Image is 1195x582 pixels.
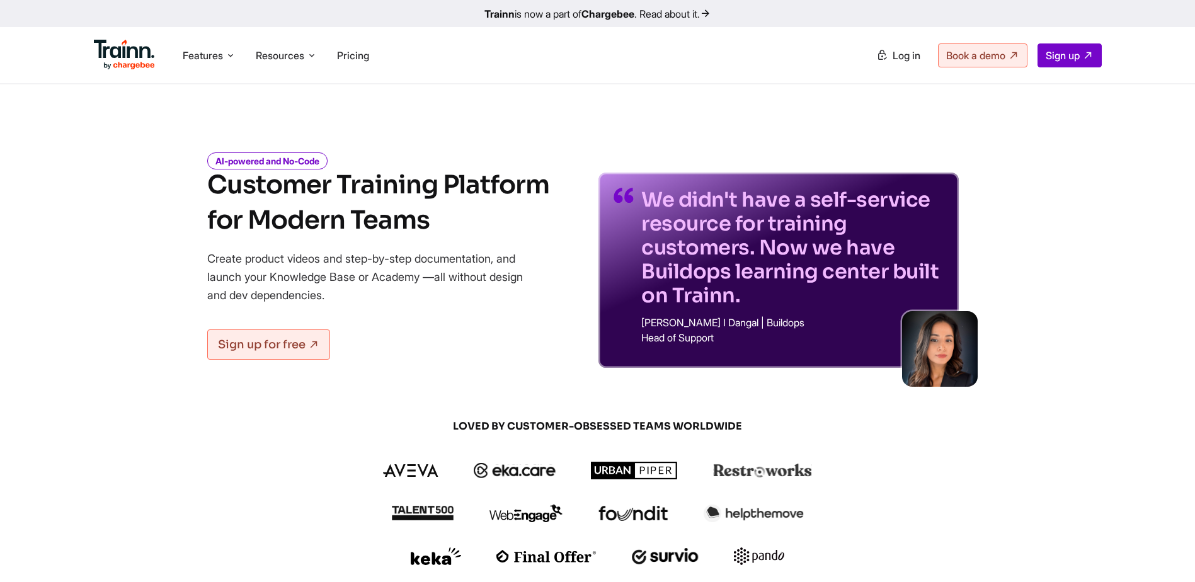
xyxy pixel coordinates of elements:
[641,333,944,343] p: Head of Support
[591,462,678,479] img: urbanpiper logo
[207,168,549,238] h1: Customer Training Platform for Modern Teams
[938,43,1027,67] a: Book a demo
[632,548,699,564] img: survio logo
[614,188,634,203] img: quotes-purple.41a7099.svg
[581,8,634,20] b: Chargebee
[704,505,804,522] img: helpthemove logo
[893,49,920,62] span: Log in
[256,48,304,62] span: Resources
[207,249,541,304] p: Create product videos and step-by-step documentation, and launch your Knowledge Base or Academy —...
[869,44,928,67] a: Log in
[391,505,454,521] img: talent500 logo
[383,464,438,477] img: aveva logo
[1038,43,1102,67] a: Sign up
[713,464,812,477] img: restroworks logo
[598,506,668,521] img: foundit logo
[411,547,461,565] img: keka logo
[641,188,944,307] p: We didn't have a self-service resource for training customers. Now we have Buildops learning cent...
[337,49,369,62] a: Pricing
[641,317,944,328] p: [PERSON_NAME] I Dangal | Buildops
[484,8,515,20] b: Trainn
[496,550,597,562] img: finaloffer logo
[902,311,978,387] img: sabina-buildops.d2e8138.png
[207,152,328,169] i: AI-powered and No-Code
[489,505,563,522] img: webengage logo
[734,547,784,565] img: pando logo
[946,49,1005,62] span: Book a demo
[94,40,156,70] img: Trainn Logo
[474,463,556,478] img: ekacare logo
[207,329,330,360] a: Sign up for free
[1046,49,1080,62] span: Sign up
[295,419,900,433] span: LOVED BY CUSTOMER-OBSESSED TEAMS WORLDWIDE
[183,48,223,62] span: Features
